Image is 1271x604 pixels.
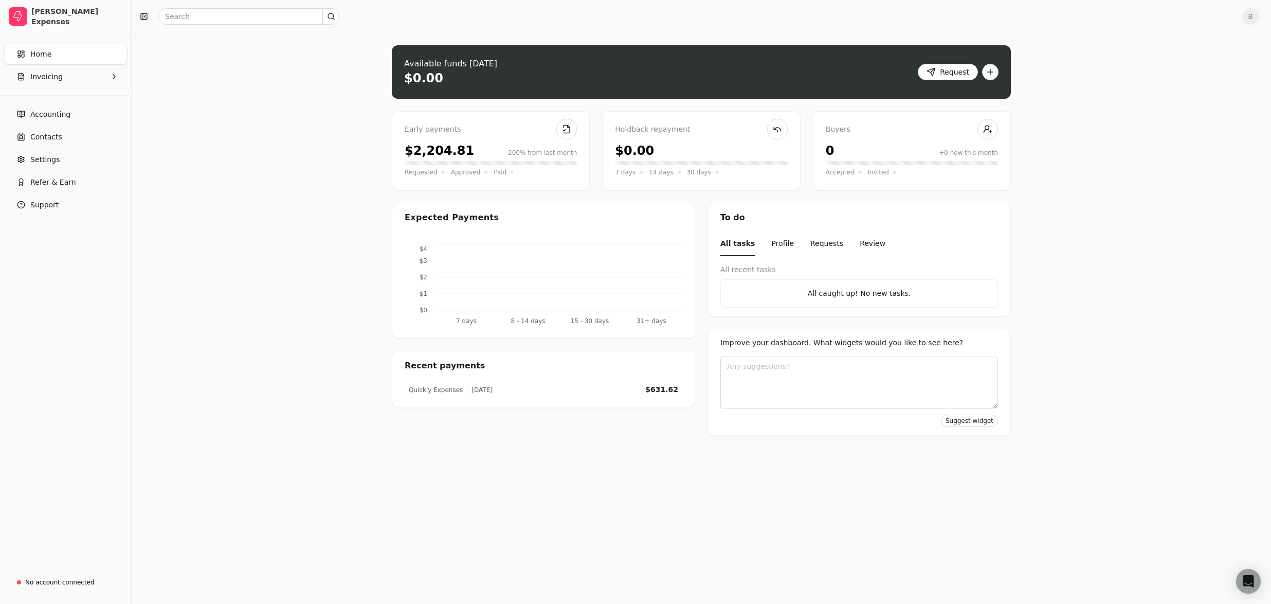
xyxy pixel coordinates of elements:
[4,44,127,64] a: Home
[467,385,493,395] div: [DATE]
[4,66,127,87] button: Invoicing
[1242,8,1259,25] button: B
[31,6,122,27] div: [PERSON_NAME] Expenses
[645,384,678,395] div: $631.62
[420,245,427,253] tspan: $4
[456,317,477,325] tspan: 7 days
[404,70,443,86] div: $0.00
[615,141,654,160] div: $0.00
[860,232,885,256] button: Review
[615,124,787,135] div: Holdback repayment
[404,58,497,70] div: Available funds [DATE]
[511,317,545,325] tspan: 8 - 14 days
[868,167,889,177] span: Invited
[826,167,855,177] span: Accepted
[420,290,427,297] tspan: $1
[4,194,127,215] button: Support
[420,307,427,314] tspan: $0
[637,317,666,325] tspan: 31+ days
[405,124,577,135] div: Early payments
[409,385,463,395] div: Quickly Expenses
[4,104,127,125] a: Accounting
[420,257,427,264] tspan: $3
[571,317,609,325] tspan: 15 - 30 days
[826,141,834,160] div: 0
[615,167,635,177] span: 7 days
[30,132,62,143] span: Contacts
[30,72,63,82] span: Invoicing
[405,167,438,177] span: Requested
[826,124,998,135] div: Buyers
[4,573,127,592] a: No account connected
[494,167,506,177] span: Paid
[25,578,95,587] div: No account connected
[4,172,127,192] button: Refer & Earn
[720,264,998,275] div: All recent tasks
[720,232,755,256] button: All tasks
[405,211,499,224] div: Expected Payments
[708,203,1010,232] div: To do
[30,109,70,120] span: Accounting
[1236,569,1261,594] div: Open Intercom Messenger
[939,148,998,157] div: +0 new this month
[30,154,60,165] span: Settings
[30,49,51,60] span: Home
[771,232,794,256] button: Profile
[729,288,989,299] div: All caught up! No new tasks.
[30,177,76,188] span: Refer & Earn
[392,351,695,380] div: Recent payments
[4,127,127,147] a: Contacts
[918,64,978,80] button: Request
[508,148,577,157] div: 200% from last month
[941,415,998,427] button: Suggest widget
[451,167,481,177] span: Approved
[4,149,127,170] a: Settings
[30,200,59,210] span: Support
[687,167,711,177] span: 30 days
[649,167,673,177] span: 14 days
[405,141,474,160] div: $2,204.81
[720,337,998,348] div: Improve your dashboard. What widgets would you like to see here?
[420,274,427,281] tspan: $2
[158,8,339,25] input: Search
[810,232,843,256] button: Requests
